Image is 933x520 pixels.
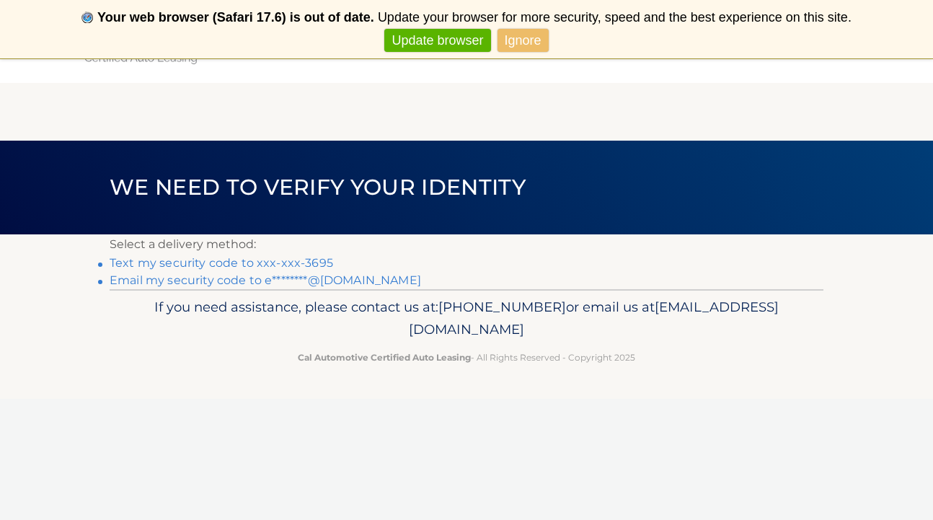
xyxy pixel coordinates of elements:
[498,29,549,53] a: Ignore
[378,10,852,25] span: Update your browser for more security, speed and the best experience on this site.
[110,273,421,287] a: Email my security code to e********@[DOMAIN_NAME]
[438,299,566,315] span: [PHONE_NUMBER]
[298,352,471,363] strong: Cal Automotive Certified Auto Leasing
[110,234,823,255] p: Select a delivery method:
[110,174,526,200] span: We need to verify your identity
[97,10,374,25] b: Your web browser (Safari 17.6) is out of date.
[119,296,814,342] p: If you need assistance, please contact us at: or email us at
[119,350,814,365] p: - All Rights Reserved - Copyright 2025
[110,256,333,270] a: Text my security code to xxx-xxx-3695
[384,29,490,53] a: Update browser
